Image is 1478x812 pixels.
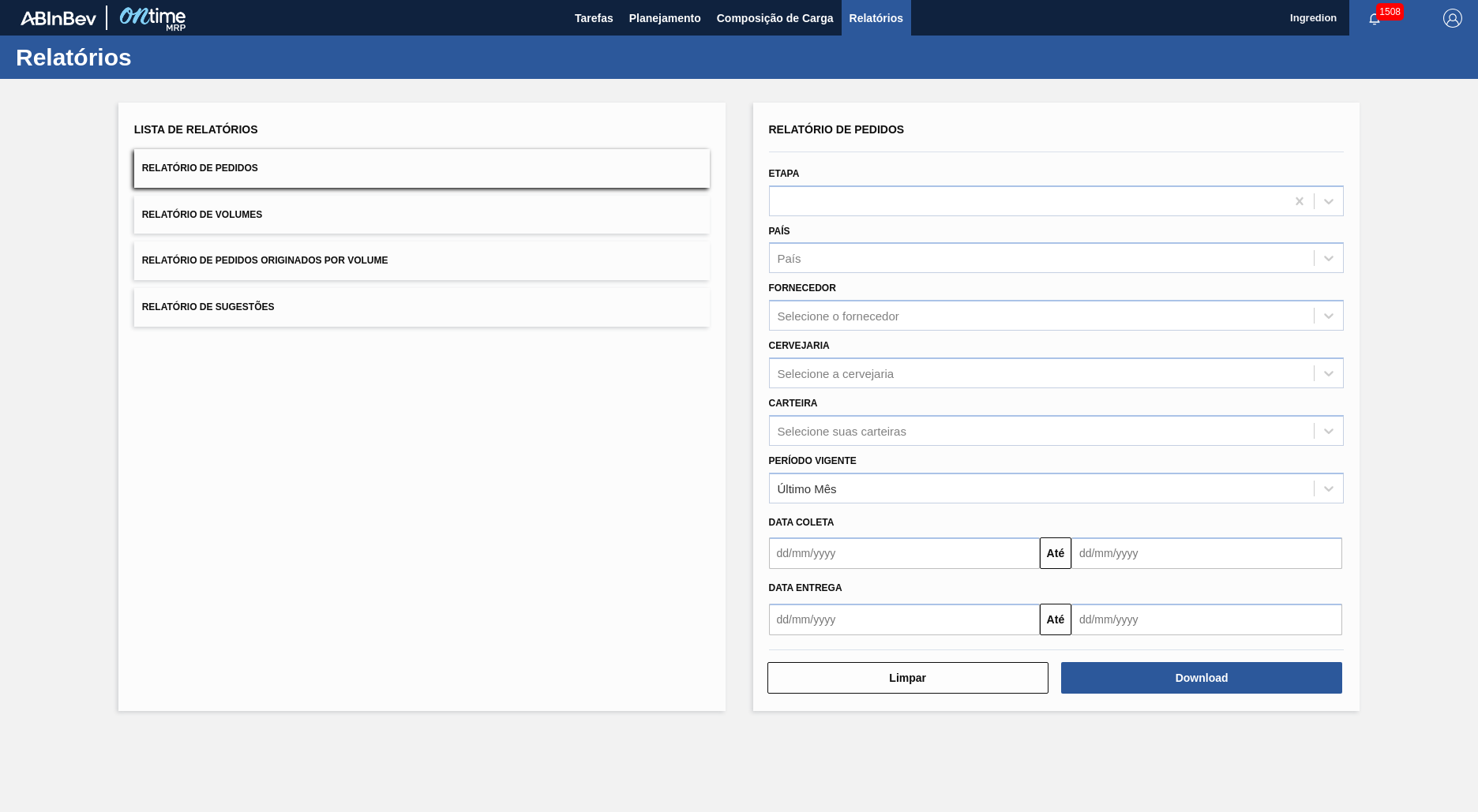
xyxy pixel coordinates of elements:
[134,288,710,327] button: Relatório de Sugestões
[142,301,275,312] span: Relatório de Sugestões
[21,11,96,25] img: TNhmsLtSVTkK8tSr43FrP2fwEKptu5GPRR3wAAAABJRU5ErkJggg==
[778,309,899,323] div: Selecione o fornecedor
[769,283,836,294] label: Fornecedor
[1061,662,1342,694] button: Download
[16,48,296,66] h1: Relatórios
[769,226,790,237] label: País
[769,582,842,593] span: Data Entrega
[767,662,1048,694] button: Limpar
[134,149,710,188] button: Relatório de Pedidos
[134,123,258,136] span: Lista de Relatórios
[850,9,903,28] span: Relatórios
[1443,9,1462,28] img: Logout
[769,168,800,179] label: Etapa
[134,196,710,234] button: Relatório de Volumes
[1071,537,1342,569] input: dd/mm/yyyy
[142,255,388,266] span: Relatório de Pedidos Originados por Volume
[769,123,905,136] span: Relatório de Pedidos
[717,9,834,28] span: Composição de Carga
[769,398,818,409] label: Carteira
[1071,604,1342,635] input: dd/mm/yyyy
[1040,604,1071,635] button: Até
[1040,537,1071,569] button: Até
[142,163,258,174] span: Relatório de Pedidos
[769,340,830,351] label: Cervejaria
[134,241,710,280] button: Relatório de Pedidos Originados por Volume
[142,209,262,220] span: Relatório de Volumes
[575,9,613,28] span: Tarefas
[1349,7,1400,29] button: Notificações
[1376,3,1404,21] span: 1508
[769,455,857,466] label: Período Vigente
[778,366,895,380] div: Selecione a cervejaria
[769,537,1040,569] input: dd/mm/yyyy
[778,252,801,265] div: País
[769,604,1040,635] input: dd/mm/yyyy
[769,517,835,528] span: Data coleta
[778,481,837,495] div: Último Mês
[629,9,701,28] span: Planejamento
[778,424,906,437] div: Selecione suas carteiras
